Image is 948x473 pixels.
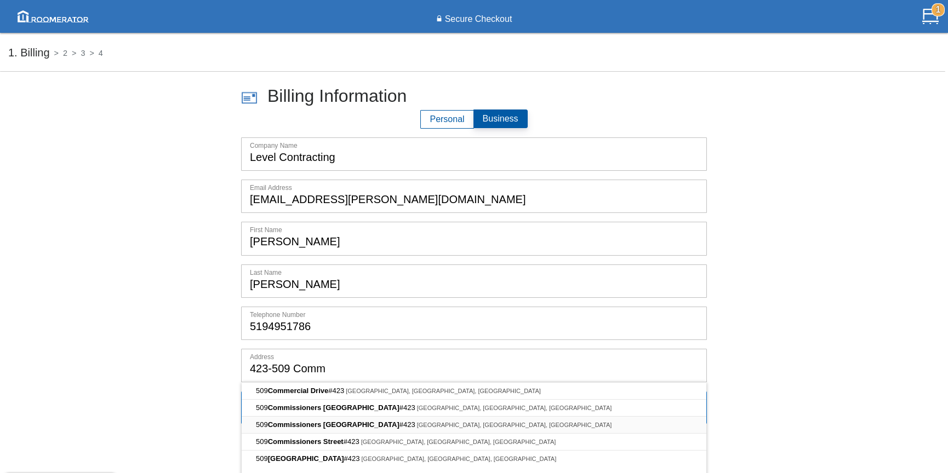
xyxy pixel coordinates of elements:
[256,454,362,463] span: 509 #423
[242,138,707,151] div: Company Name
[361,439,556,445] span: [GEOGRAPHIC_DATA], [GEOGRAPHIC_DATA], [GEOGRAPHIC_DATA]
[256,437,361,446] span: 509 #423
[8,47,50,59] h5: 1. Billing
[256,420,417,429] span: 509 #423
[417,422,612,428] span: [GEOGRAPHIC_DATA], [GEOGRAPHIC_DATA], [GEOGRAPHIC_DATA]
[268,437,344,446] span: Commissioners Street
[268,454,344,463] span: [GEOGRAPHIC_DATA]
[268,403,399,412] span: Commissioners [GEOGRAPHIC_DATA]
[268,420,399,429] span: Commissioners [GEOGRAPHIC_DATA]
[420,110,473,129] label: Personal
[242,222,706,255] input: First Name
[268,387,329,395] span: Commercial Drive
[242,180,707,193] div: Email Address
[242,265,707,278] div: Last Name
[242,307,706,339] input: Telephone Number
[242,349,707,362] label: Address
[67,47,85,58] h5: 3
[241,391,707,424] button: Save & Continue
[932,3,945,16] strong: 1
[256,387,346,395] span: 509 #423
[242,180,706,212] input: Email
[362,455,557,462] span: [GEOGRAPHIC_DATA], [GEOGRAPHIC_DATA], [GEOGRAPHIC_DATA]
[346,388,541,394] span: [GEOGRAPHIC_DATA], [GEOGRAPHIC_DATA], [GEOGRAPHIC_DATA]
[50,47,67,58] h5: 2
[242,222,707,235] div: First Name
[242,307,707,320] div: Telephone Number
[442,13,512,26] label: Secure Checkout
[241,89,707,106] h1: Billing Information
[417,405,612,411] span: [GEOGRAPHIC_DATA], [GEOGRAPHIC_DATA], [GEOGRAPHIC_DATA]
[14,7,93,26] img: roomerator-logo.png
[256,403,417,412] span: 509 #423
[242,349,706,382] input: Address
[473,109,528,128] label: Business
[242,138,706,170] input: Company Name
[85,47,102,58] h5: 4
[922,8,939,25] img: Cart.svg
[242,265,706,297] input: Last Name
[436,15,442,24] img: Lock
